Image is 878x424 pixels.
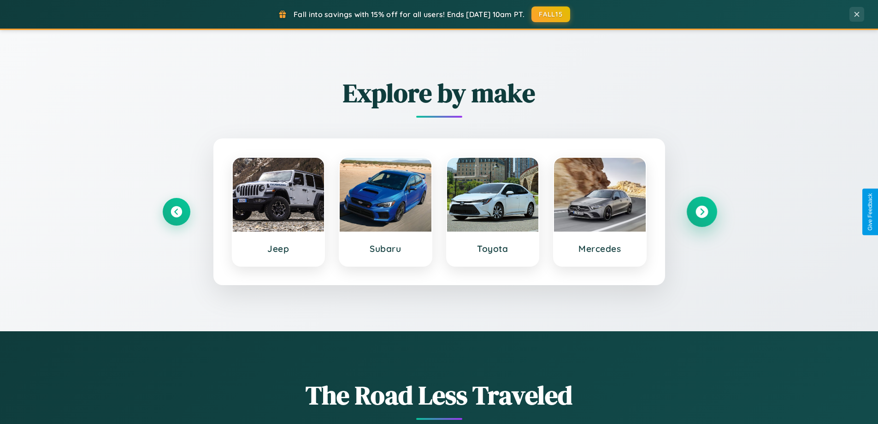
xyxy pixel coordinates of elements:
[867,193,873,231] div: Give Feedback
[242,243,315,254] h3: Jeep
[163,75,716,111] h2: Explore by make
[563,243,636,254] h3: Mercedes
[349,243,422,254] h3: Subaru
[531,6,570,22] button: FALL15
[163,377,716,413] h1: The Road Less Traveled
[294,10,524,19] span: Fall into savings with 15% off for all users! Ends [DATE] 10am PT.
[456,243,530,254] h3: Toyota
